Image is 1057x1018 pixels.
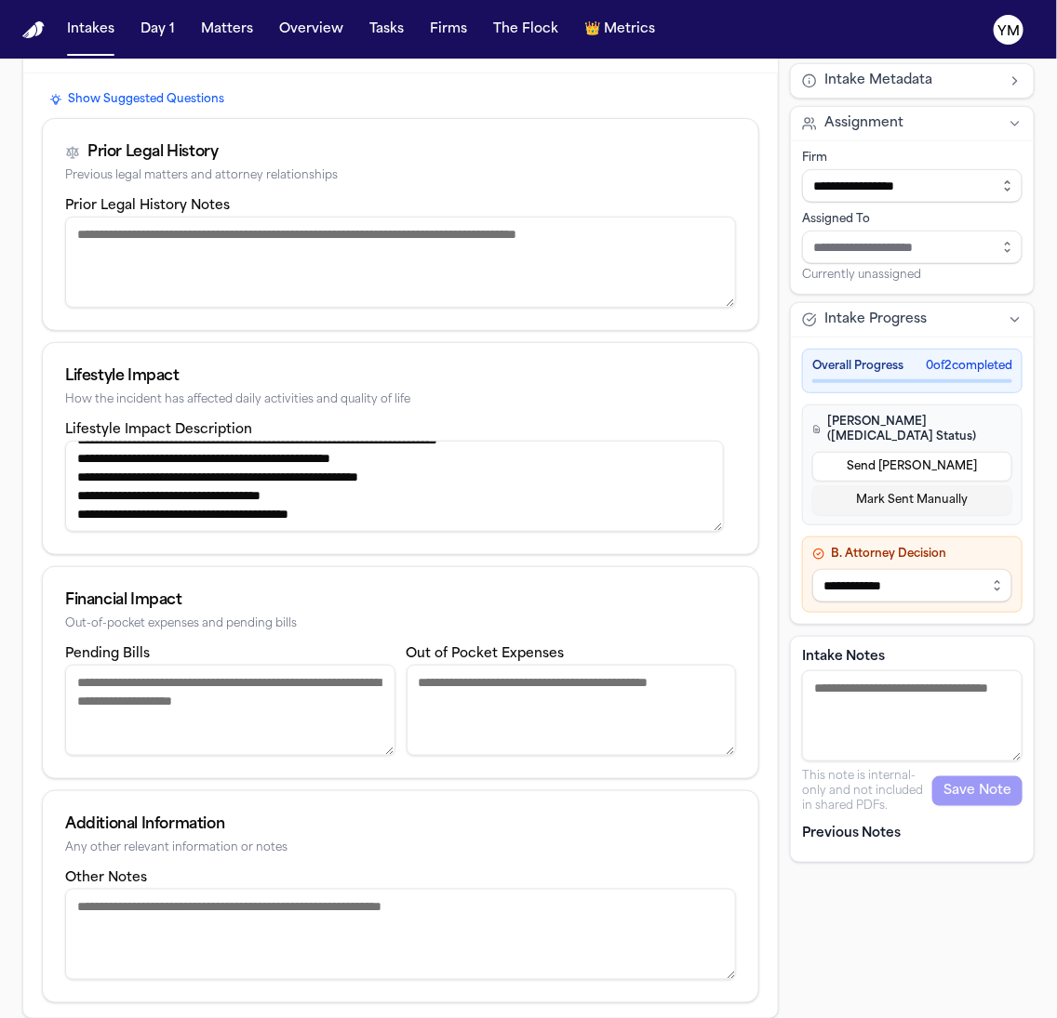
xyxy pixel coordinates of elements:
div: Assigned To [802,212,1023,227]
div: Out-of-pocket expenses and pending bills [65,617,736,631]
a: Home [22,21,45,39]
button: Show Suggested Questions [42,88,232,111]
button: Mark Sent Manually [812,485,1012,515]
div: Financial Impact [65,589,736,612]
button: Intakes [60,13,122,46]
button: Matters [194,13,261,46]
span: Intake Progress [824,311,927,329]
button: The Flock [486,13,566,46]
label: Intake Notes [802,648,1023,667]
label: Out of Pocket Expenses [407,647,565,661]
button: Tasks [362,13,411,46]
div: Prior Legal History [87,141,218,164]
label: Pending Bills [65,647,150,661]
textarea: Other notes [65,889,736,980]
p: This note is internal-only and not included in shared PDFs. [802,769,932,813]
button: Send [PERSON_NAME] [812,452,1012,482]
p: Previous Notes [802,825,1023,843]
img: Finch Logo [22,21,45,39]
button: Assignment [791,107,1034,140]
span: Overall Progress [812,359,903,374]
button: Intake Progress [791,303,1034,337]
input: Assign to staff member [802,231,1023,264]
button: Firms [422,13,475,46]
textarea: Prior legal history [65,217,736,308]
div: How the incident has affected daily activities and quality of life [65,393,736,407]
textarea: Intake notes [802,670,1023,761]
button: Overview [272,13,351,46]
div: Previous legal matters and attorney relationships [65,169,736,183]
button: Day 1 [133,13,182,46]
textarea: Pending bills [65,665,395,756]
div: Additional Information [65,813,736,836]
textarea: Lifestyle impact [65,441,724,532]
span: Intake Metadata [824,72,932,90]
span: Currently unassigned [802,268,921,283]
div: Any other relevant information or notes [65,841,736,855]
div: Lifestyle Impact [65,365,736,388]
span: 0 of 2 completed [926,359,1012,374]
button: Intake Metadata [791,64,1034,98]
h4: [PERSON_NAME] ([MEDICAL_DATA] Status) [812,415,1012,444]
label: Prior Legal History Notes [65,199,230,213]
button: crownMetrics [577,13,662,46]
div: Firm [802,151,1023,165]
textarea: Out of pocket expenses [407,665,737,756]
label: Lifestyle Impact Description [65,423,252,437]
input: Select firm [802,169,1023,203]
span: Assignment [824,114,903,133]
h4: B. Attorney Decision [812,547,1012,562]
label: Other Notes [65,871,147,885]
